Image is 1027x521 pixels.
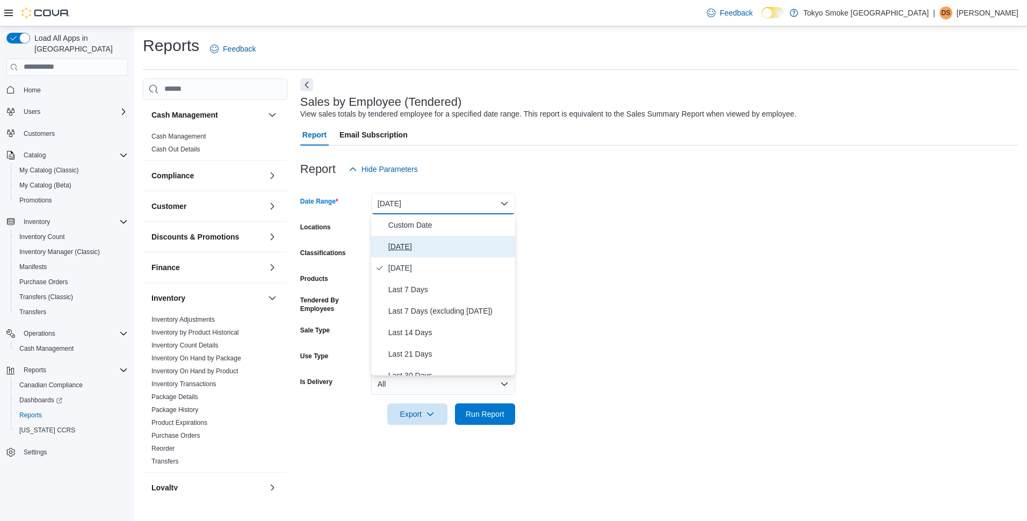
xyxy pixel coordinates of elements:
button: Next [300,78,313,91]
a: Dashboards [15,394,67,407]
span: Report [302,124,327,146]
span: Purchase Orders [19,278,68,286]
span: Inventory On Hand by Product [151,367,238,375]
a: [US_STATE] CCRS [15,424,79,437]
button: Canadian Compliance [11,378,132,393]
button: Discounts & Promotions [151,231,264,242]
span: Purchase Orders [151,431,200,440]
button: Reports [2,363,132,378]
span: Export [394,403,441,425]
button: Users [2,104,132,119]
span: Customers [24,129,55,138]
span: Reports [19,411,42,419]
span: Last 30 Days [388,369,511,382]
span: Transfers [19,308,46,316]
a: My Catalog (Beta) [15,179,76,192]
span: Settings [19,445,128,459]
a: Cash Management [151,133,206,140]
span: Cash Management [151,132,206,141]
nav: Complex example [6,78,128,488]
span: Dark Mode [762,18,762,19]
a: Package History [151,406,198,414]
span: Washington CCRS [15,424,128,437]
span: Operations [24,329,55,338]
label: Tendered By Employees [300,296,367,313]
a: Transfers (Classic) [15,291,77,303]
label: Sale Type [300,326,330,335]
span: My Catalog (Classic) [19,166,79,175]
span: Email Subscription [339,124,408,146]
button: Purchase Orders [11,274,132,290]
button: Catalog [19,149,50,162]
a: Product Expirations [151,419,207,426]
a: Feedback [206,38,260,60]
span: Purchase Orders [15,276,128,288]
span: Customers [19,127,128,140]
span: Last 7 Days (excluding [DATE]) [388,305,511,317]
button: Settings [2,444,132,460]
button: Inventory [151,293,264,303]
h3: Loyalty [151,482,178,493]
h1: Reports [143,35,199,56]
a: Cash Management [15,342,78,355]
span: My Catalog (Beta) [15,179,128,192]
span: Dashboards [19,396,62,404]
button: Operations [19,327,60,340]
a: Manifests [15,260,51,273]
button: Cash Management [266,108,279,121]
button: [US_STATE] CCRS [11,423,132,438]
a: Inventory Transactions [151,380,216,388]
a: Reorder [151,445,175,452]
a: Inventory Adjustments [151,316,215,323]
a: Cash Out Details [151,146,200,153]
span: DS [942,6,951,19]
h3: Inventory [151,293,185,303]
input: Dark Mode [762,7,784,18]
p: Tokyo Smoke [GEOGRAPHIC_DATA] [804,6,929,19]
button: Export [387,403,447,425]
span: Cash Management [15,342,128,355]
button: Inventory [19,215,54,228]
button: Transfers [11,305,132,320]
span: Feedback [720,8,753,18]
button: Finance [266,261,279,274]
button: Discounts & Promotions [266,230,279,243]
a: Inventory On Hand by Package [151,354,241,362]
span: Manifests [15,260,128,273]
span: Inventory Count [19,233,65,241]
a: Inventory Manager (Classic) [15,245,104,258]
span: Package History [151,406,198,414]
button: Operations [2,326,132,341]
div: Cash Management [143,130,287,160]
button: Promotions [11,193,132,208]
span: Feedback [223,44,256,54]
p: [PERSON_NAME] [957,6,1018,19]
h3: Discounts & Promotions [151,231,239,242]
label: Classifications [300,249,346,257]
span: Transfers [15,306,128,319]
span: Catalog [19,149,128,162]
button: Users [19,105,45,118]
label: Products [300,274,328,283]
button: Reports [19,364,50,377]
span: Home [19,83,128,97]
h3: Cash Management [151,110,218,120]
span: Transfers [151,457,178,466]
span: Inventory [24,218,50,226]
button: Customer [266,200,279,213]
span: Cash Out Details [151,145,200,154]
span: Custom Date [388,219,511,231]
h3: Sales by Employee (Tendered) [300,96,462,108]
button: Customer [151,201,264,212]
a: Inventory Count [15,230,69,243]
span: Settings [24,448,47,457]
span: Catalog [24,151,46,160]
span: Inventory Count Details [151,341,219,350]
button: Catalog [2,148,132,163]
button: Inventory [266,292,279,305]
span: Hide Parameters [361,164,418,175]
button: Reports [11,408,132,423]
a: Settings [19,446,51,459]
